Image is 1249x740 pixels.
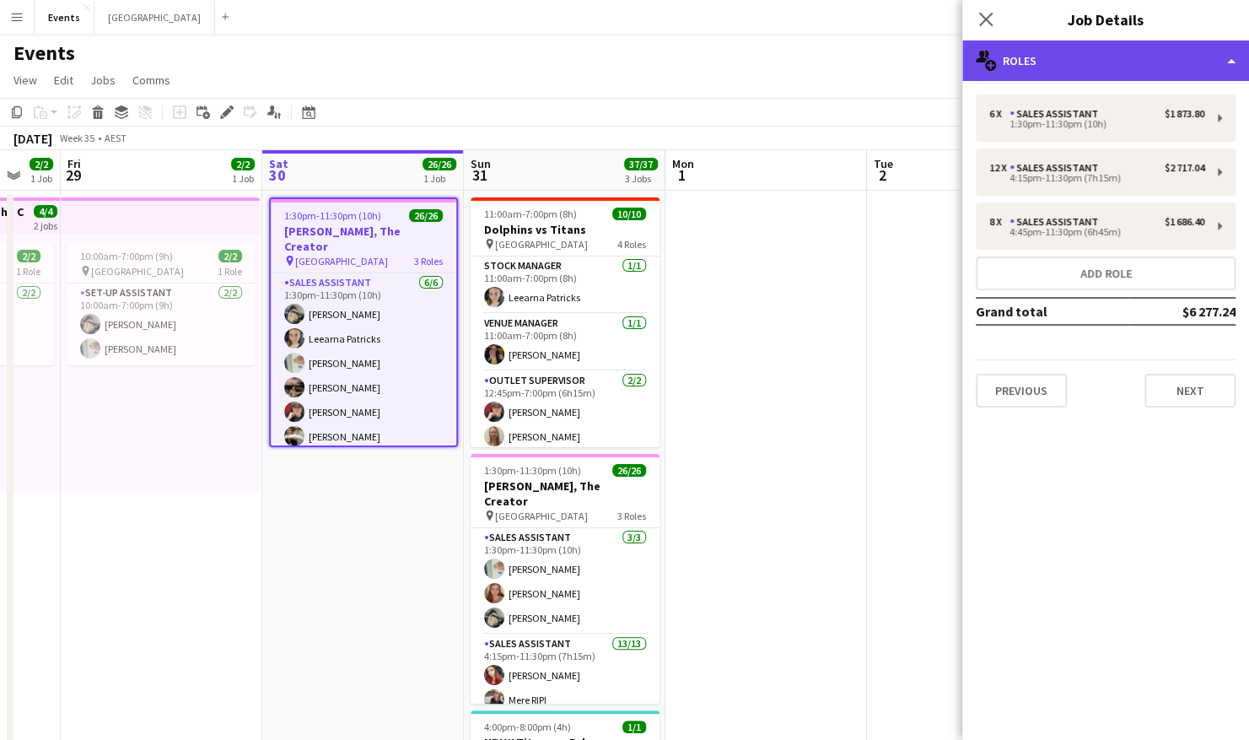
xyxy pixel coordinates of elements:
span: 1/1 [622,721,646,733]
span: 2/2 [218,250,242,262]
span: 1 [670,165,694,185]
span: 29 [65,165,81,185]
span: [GEOGRAPHIC_DATA] [295,255,388,267]
td: Grand total [976,298,1129,325]
button: Next [1144,374,1236,408]
app-job-card: 1:30pm-11:30pm (10h)26/26[PERSON_NAME], The Creator [GEOGRAPHIC_DATA]3 RolesSales Assistant3/31:3... [471,454,659,704]
span: Fri [67,156,81,171]
span: 1:30pm-11:30pm (10h) [284,209,381,222]
span: View [13,73,37,88]
span: [GEOGRAPHIC_DATA] [495,238,588,251]
span: 4:00pm-8:00pm (4h) [484,721,571,733]
div: Roles [962,41,1249,81]
h3: [PERSON_NAME], The Creator [271,224,456,254]
app-card-role: Stock Manager1/111:00am-7:00pm (8h)Leearna Patricks [471,257,659,314]
div: 1 Job [423,172,455,185]
h3: Job Details [962,8,1249,30]
div: 3 Jobs [625,172,657,185]
app-card-role: Sales Assistant3/31:30pm-11:30pm (10h)[PERSON_NAME][PERSON_NAME][PERSON_NAME] [471,528,659,635]
button: Previous [976,374,1067,408]
span: Sat [269,156,288,171]
button: Add role [976,257,1236,290]
button: [GEOGRAPHIC_DATA] [94,1,215,34]
div: Sales Assistant [1009,108,1105,120]
a: Edit [47,69,80,91]
div: $1 873.80 [1165,108,1204,120]
span: 1 Role [16,265,40,278]
span: 3 Roles [617,510,646,522]
a: Jobs [83,69,122,91]
app-card-role: Sales Assistant6/61:30pm-11:30pm (10h)[PERSON_NAME]Leearna Patricks[PERSON_NAME][PERSON_NAME][PER... [271,273,456,453]
app-job-card: 11:00am-7:00pm (8h)10/10Dolphins vs Titans [GEOGRAPHIC_DATA]4 RolesStock Manager1/111:00am-7:00pm... [471,197,659,447]
app-job-card: 1:30pm-11:30pm (10h)26/26[PERSON_NAME], The Creator [GEOGRAPHIC_DATA]3 RolesSales Assistant6/61:3... [269,197,458,447]
div: 12 x [989,162,1009,174]
div: 2 jobs [34,218,57,232]
div: 6 x [989,108,1009,120]
div: 4:45pm-11:30pm (6h45m) [989,228,1204,236]
span: Mon [672,156,694,171]
span: 26/26 [423,158,456,170]
span: Tue [874,156,893,171]
span: 2/2 [231,158,255,170]
span: 26/26 [612,464,646,477]
span: Sun [471,156,491,171]
span: Jobs [90,73,116,88]
div: $2 717.04 [1165,162,1204,174]
span: 31 [468,165,491,185]
span: 11:00am-7:00pm (8h) [484,208,577,220]
app-card-role: Venue Manager1/111:00am-7:00pm (8h)[PERSON_NAME] [471,314,659,371]
span: Edit [54,73,73,88]
div: 1 Job [232,172,254,185]
span: 4 Roles [617,238,646,251]
a: Comms [126,69,177,91]
span: 4/4 [34,205,57,218]
span: [GEOGRAPHIC_DATA] [495,510,588,522]
div: Sales Assistant [1009,162,1105,174]
span: 10/10 [612,208,646,220]
app-job-card: 10:00am-7:00pm (9h)2/2 [GEOGRAPHIC_DATA]1 RoleSet-up Assistant2/210:00am-7:00pm (9h)[PERSON_NAME]... [67,243,256,365]
span: 37/37 [624,158,658,170]
button: Events [35,1,94,34]
span: [GEOGRAPHIC_DATA] [91,265,184,278]
span: 2 [871,165,893,185]
h1: Events [13,41,75,66]
div: AEST [105,132,127,144]
app-card-role: Outlet Supervisor2/212:45pm-7:00pm (6h15m)[PERSON_NAME][PERSON_NAME] [471,371,659,453]
span: 1:30pm-11:30pm (10h) [484,464,581,477]
h3: Dolphins vs Titans [471,222,659,237]
a: View [7,69,44,91]
div: 8 x [989,216,1009,228]
span: 10:00am-7:00pm (9h) [80,250,173,262]
div: 1:30pm-11:30pm (10h) [989,120,1204,128]
span: 26/26 [409,209,443,222]
span: Week 35 [56,132,98,144]
td: $6 277.24 [1129,298,1236,325]
span: 3 Roles [414,255,443,267]
div: [DATE] [13,130,52,147]
app-card-role: Set-up Assistant2/210:00am-7:00pm (9h)[PERSON_NAME][PERSON_NAME] [67,284,256,365]
h3: [PERSON_NAME], The Creator [471,478,659,509]
span: 2/2 [17,250,40,262]
span: Comms [132,73,170,88]
div: 1 Job [30,172,52,185]
span: 30 [266,165,288,185]
div: Sales Assistant [1009,216,1105,228]
span: 1 Role [218,265,242,278]
span: 2/2 [30,158,53,170]
div: $1 686.40 [1165,216,1204,228]
div: 4:15pm-11:30pm (7h15m) [989,174,1204,182]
